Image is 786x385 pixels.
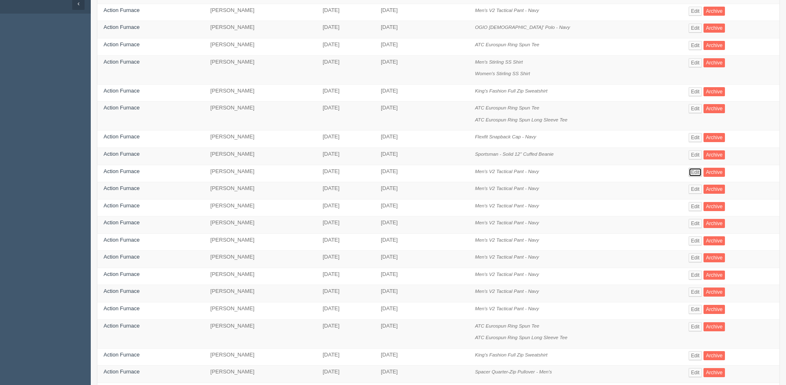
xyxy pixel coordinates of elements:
[375,21,469,38] td: [DATE]
[689,7,702,16] a: Edit
[104,88,139,94] a: Action Furnace
[204,38,316,56] td: [PERSON_NAME]
[204,233,316,251] td: [PERSON_NAME]
[375,285,469,302] td: [DATE]
[475,323,539,328] i: ATC Eurospun Ring Spun Tee
[204,84,316,102] td: [PERSON_NAME]
[475,117,567,122] i: ATC Eurospun Ring Spun Long Sleeve Tee
[104,7,139,13] a: Action Furnace
[689,305,702,314] a: Edit
[375,319,469,348] td: [DATE]
[204,302,316,320] td: [PERSON_NAME]
[375,348,469,366] td: [DATE]
[316,216,375,234] td: [DATE]
[375,199,469,216] td: [DATE]
[475,59,523,64] i: Men's Stirling SS Shirt
[703,202,725,211] a: Archive
[703,253,725,262] a: Archive
[475,306,539,311] i: Men's V2 Tactical Pant - Navy
[703,305,725,314] a: Archive
[703,368,725,377] a: Archive
[475,203,539,208] i: Men's V2 Tactical Pant - Navy
[375,55,469,84] td: [DATE]
[104,323,139,329] a: Action Furnace
[475,105,539,110] i: ATC Eurospun Ring Spun Tee
[204,251,316,268] td: [PERSON_NAME]
[316,319,375,348] td: [DATE]
[475,71,530,76] i: Women's Stirling SS Shirt
[703,41,725,50] a: Archive
[475,185,539,191] i: Men's V2 Tactical Pant - Navy
[375,165,469,182] td: [DATE]
[689,322,702,331] a: Edit
[104,288,139,294] a: Action Furnace
[204,182,316,200] td: [PERSON_NAME]
[689,168,702,177] a: Edit
[375,233,469,251] td: [DATE]
[104,254,139,260] a: Action Furnace
[703,104,725,113] a: Archive
[689,368,702,377] a: Edit
[703,150,725,159] a: Archive
[375,216,469,234] td: [DATE]
[316,21,375,38] td: [DATE]
[204,268,316,285] td: [PERSON_NAME]
[104,202,139,209] a: Action Furnace
[475,352,548,357] i: King's Fashion Full Zip Sweatshirt
[104,185,139,191] a: Action Furnace
[375,102,469,131] td: [DATE]
[703,288,725,297] a: Archive
[316,38,375,56] td: [DATE]
[475,369,552,374] i: Spacer Quarter-Zip Pullover - Men's
[316,302,375,320] td: [DATE]
[204,21,316,38] td: [PERSON_NAME]
[204,199,316,216] td: [PERSON_NAME]
[375,268,469,285] td: [DATE]
[703,133,725,142] a: Archive
[475,271,539,277] i: Men's V2 Tactical Pant - Navy
[375,251,469,268] td: [DATE]
[316,233,375,251] td: [DATE]
[475,288,539,294] i: Men's V2 Tactical Pant - Navy
[204,165,316,182] td: [PERSON_NAME]
[703,168,725,177] a: Archive
[703,271,725,280] a: Archive
[689,150,702,159] a: Edit
[375,366,469,383] td: [DATE]
[475,24,570,30] i: OGIO [DEMOGRAPHIC_DATA]' Polo - Navy
[316,285,375,302] td: [DATE]
[204,319,316,348] td: [PERSON_NAME]
[703,322,725,331] a: Archive
[375,84,469,102] td: [DATE]
[316,268,375,285] td: [DATE]
[475,237,539,242] i: Men's V2 Tactical Pant - Navy
[375,182,469,200] td: [DATE]
[689,236,702,245] a: Edit
[689,351,702,360] a: Edit
[689,87,702,96] a: Edit
[375,302,469,320] td: [DATE]
[104,168,139,174] a: Action Furnace
[316,55,375,84] td: [DATE]
[316,131,375,148] td: [DATE]
[316,84,375,102] td: [DATE]
[703,351,725,360] a: Archive
[104,59,139,65] a: Action Furnace
[104,271,139,277] a: Action Furnace
[316,199,375,216] td: [DATE]
[204,102,316,131] td: [PERSON_NAME]
[475,7,539,13] i: Men's V2 Tactical Pant - Navy
[316,366,375,383] td: [DATE]
[104,305,139,311] a: Action Furnace
[703,87,725,96] a: Archive
[204,348,316,366] td: [PERSON_NAME]
[475,220,539,225] i: Men's V2 Tactical Pant - Navy
[475,42,539,47] i: ATC Eurospun Ring Spun Tee
[104,41,139,48] a: Action Furnace
[104,105,139,111] a: Action Furnace
[104,352,139,358] a: Action Furnace
[475,254,539,259] i: Men's V2 Tactical Pant - Navy
[104,24,139,30] a: Action Furnace
[703,219,725,228] a: Archive
[689,24,702,33] a: Edit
